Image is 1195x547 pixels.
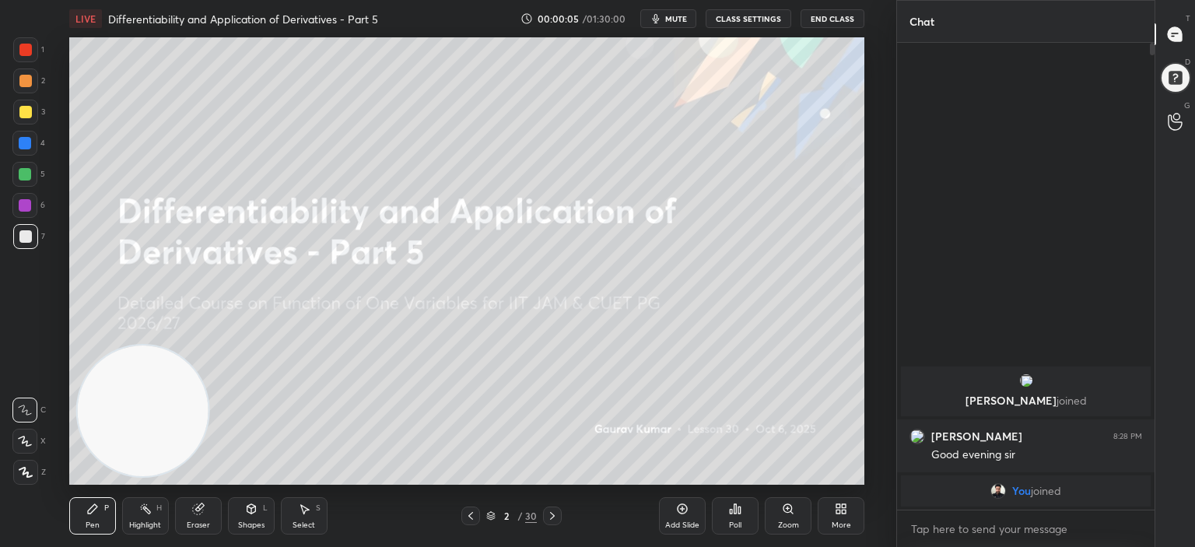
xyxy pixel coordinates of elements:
[1031,485,1061,497] span: joined
[729,521,741,529] div: Poll
[13,460,46,485] div: Z
[86,521,100,529] div: Pen
[12,193,45,218] div: 6
[13,68,45,93] div: 2
[517,511,522,521] div: /
[13,224,45,249] div: 7
[12,429,46,454] div: X
[1186,12,1190,24] p: T
[187,521,210,529] div: Eraser
[909,429,925,444] img: 3
[801,9,864,28] button: End Class
[12,398,46,423] div: C
[293,521,315,529] div: Select
[316,504,321,512] div: S
[104,504,109,512] div: P
[238,521,265,529] div: Shapes
[1012,485,1031,497] span: You
[108,12,378,26] h4: Differentiability and Application of Derivatives - Part 5
[640,9,696,28] button: mute
[778,521,799,529] div: Zoom
[156,504,162,512] div: H
[1113,432,1142,441] div: 8:28 PM
[931,447,1142,463] div: Good evening sir
[1018,373,1034,388] img: 3
[1184,100,1190,111] p: G
[12,131,45,156] div: 4
[263,504,268,512] div: L
[13,100,45,124] div: 3
[12,162,45,187] div: 5
[706,9,791,28] button: CLASS SETTINGS
[897,363,1155,510] div: grid
[13,37,44,62] div: 1
[931,430,1022,444] h6: [PERSON_NAME]
[910,394,1141,407] p: [PERSON_NAME]
[897,1,947,42] p: Chat
[665,13,687,24] span: mute
[525,509,537,523] div: 30
[499,511,514,521] div: 2
[832,521,851,529] div: More
[1057,393,1087,408] span: joined
[665,521,699,529] div: Add Slide
[990,483,1006,499] img: 53d07d7978e04325acf49187cf6a1afc.jpg
[129,521,161,529] div: Highlight
[69,9,102,28] div: LIVE
[1185,56,1190,68] p: D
